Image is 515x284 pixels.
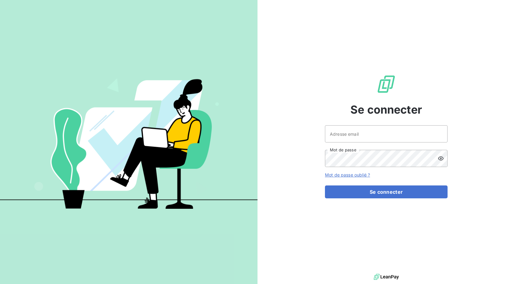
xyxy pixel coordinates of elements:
[374,272,399,282] img: logo
[325,125,448,142] input: placeholder
[376,74,396,94] img: Logo LeanPay
[325,172,370,177] a: Mot de passe oublié ?
[325,185,448,198] button: Se connecter
[350,101,422,118] span: Se connecter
